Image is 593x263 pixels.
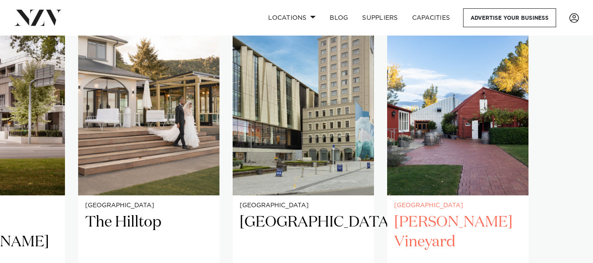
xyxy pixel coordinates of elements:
a: SUPPLIERS [355,8,405,27]
a: BLOG [323,8,355,27]
small: [GEOGRAPHIC_DATA] [240,202,367,209]
img: nzv-logo.png [14,10,62,25]
small: [GEOGRAPHIC_DATA] [394,202,521,209]
a: Advertise your business [463,8,556,27]
a: Capacities [405,8,457,27]
a: Locations [261,8,323,27]
small: [GEOGRAPHIC_DATA] [85,202,212,209]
